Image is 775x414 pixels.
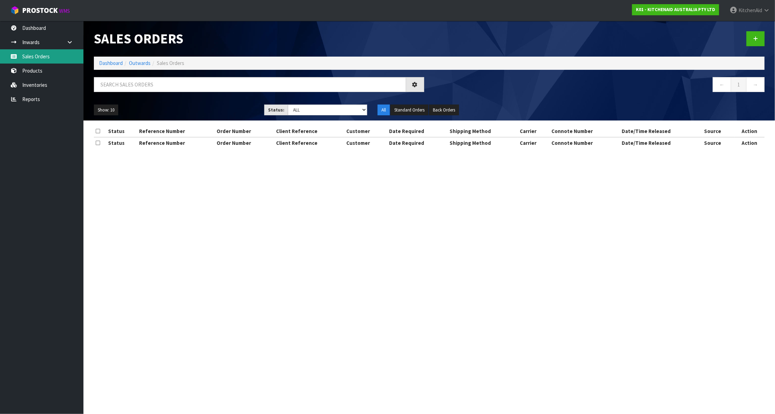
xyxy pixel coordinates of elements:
[518,126,550,137] th: Carrier
[274,126,345,137] th: Client Reference
[735,137,765,148] th: Action
[106,126,137,137] th: Status
[378,105,390,116] button: All
[157,60,184,66] span: Sales Orders
[550,137,620,148] th: Connote Number
[137,137,215,148] th: Reference Number
[99,60,123,66] a: Dashboard
[702,126,735,137] th: Source
[274,137,345,148] th: Client Reference
[94,77,406,92] input: Search sales orders
[268,107,284,113] strong: Status:
[746,77,765,92] a: →
[448,137,518,148] th: Shipping Method
[10,6,19,15] img: cube-alt.png
[620,137,702,148] th: Date/Time Released
[448,126,518,137] th: Shipping Method
[636,7,715,13] strong: K01 - KITCHENAID AUSTRALIA PTY LTD
[429,105,459,116] button: Back Orders
[387,126,448,137] th: Date Required
[215,126,274,137] th: Order Number
[731,77,746,92] a: 1
[215,137,274,148] th: Order Number
[94,31,424,46] h1: Sales Orders
[713,77,731,92] a: ←
[345,126,387,137] th: Customer
[738,7,762,14] span: KitchenAid
[137,126,215,137] th: Reference Number
[518,137,550,148] th: Carrier
[620,126,702,137] th: Date/Time Released
[435,77,765,94] nav: Page navigation
[106,137,137,148] th: Status
[735,126,765,137] th: Action
[59,8,70,14] small: WMS
[390,105,428,116] button: Standard Orders
[345,137,387,148] th: Customer
[702,137,735,148] th: Source
[22,6,58,15] span: ProStock
[550,126,620,137] th: Connote Number
[129,60,151,66] a: Outwards
[94,105,118,116] button: Show: 10
[387,137,448,148] th: Date Required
